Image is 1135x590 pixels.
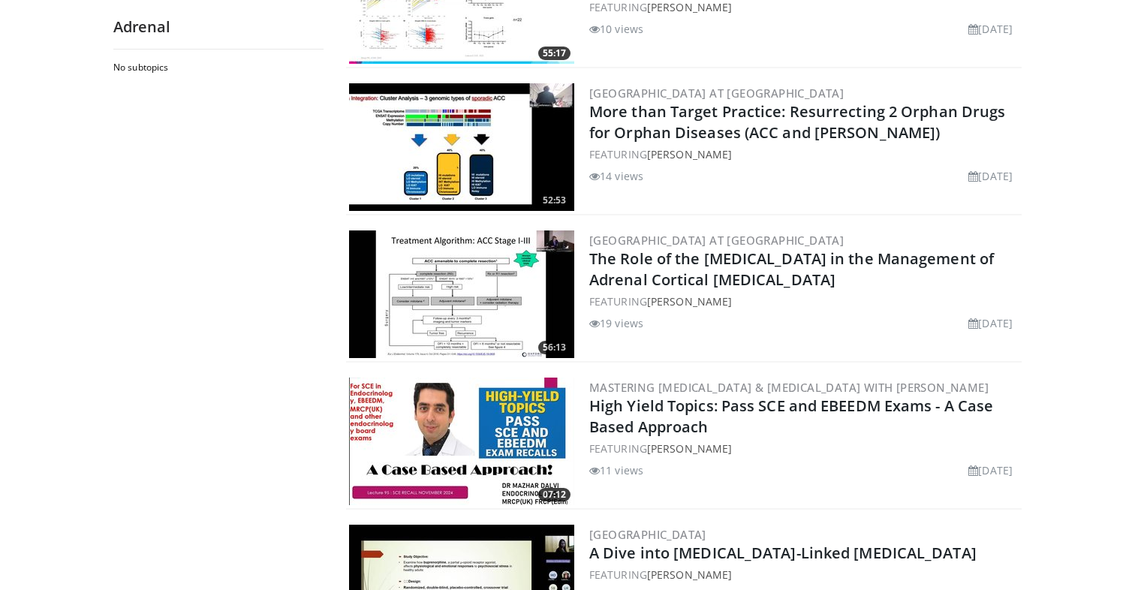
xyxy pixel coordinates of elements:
[589,315,643,331] li: 19 views
[538,341,571,354] span: 56:13
[589,146,1019,162] div: FEATURING
[349,230,574,358] a: 56:13
[349,378,574,505] a: 07:12
[349,230,574,358] img: da7d36a1-c900-4c2c-b661-dfaf8ced5b4b.300x170_q85_crop-smart_upscale.jpg
[589,396,993,437] a: High Yield Topics: Pass SCE and EBEEDM Exams - A Case Based Approach
[349,83,574,211] img: 2e0d0b8c-e9db-48ab-a4c1-89dcb5a9e7ab.300x170_q85_crop-smart_upscale.jpg
[113,17,324,37] h2: Adrenal
[589,248,994,290] a: The Role of the [MEDICAL_DATA] in the Management of Adrenal Cortical [MEDICAL_DATA]
[589,462,643,478] li: 11 views
[968,168,1013,184] li: [DATE]
[589,233,844,248] a: [GEOGRAPHIC_DATA] at [GEOGRAPHIC_DATA]
[968,462,1013,478] li: [DATE]
[968,21,1013,37] li: [DATE]
[538,194,571,207] span: 52:53
[647,567,732,582] a: [PERSON_NAME]
[589,543,977,563] a: A Dive into [MEDICAL_DATA]-Linked [MEDICAL_DATA]
[589,168,643,184] li: 14 views
[589,86,844,101] a: [GEOGRAPHIC_DATA] at [GEOGRAPHIC_DATA]
[589,527,706,542] a: [GEOGRAPHIC_DATA]
[589,293,1019,309] div: FEATURING
[538,488,571,501] span: 07:12
[113,62,320,74] h2: No subtopics
[589,21,643,37] li: 10 views
[349,378,574,505] img: 18878691-5da0-4341-b1e2-e72648769ae7.jpg.300x170_q85_crop-smart_upscale.jpg
[647,294,732,309] a: [PERSON_NAME]
[589,380,989,395] a: Mastering [MEDICAL_DATA] & [MEDICAL_DATA] with [PERSON_NAME]
[349,83,574,211] a: 52:53
[589,441,1019,456] div: FEATURING
[589,101,1005,143] a: More than Target Practice: Resurrecting 2 Orphan Drugs for Orphan Diseases (ACC and [PERSON_NAME])
[968,315,1013,331] li: [DATE]
[647,147,732,161] a: [PERSON_NAME]
[647,441,732,456] a: [PERSON_NAME]
[589,567,1019,582] div: FEATURING
[538,47,571,60] span: 55:17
